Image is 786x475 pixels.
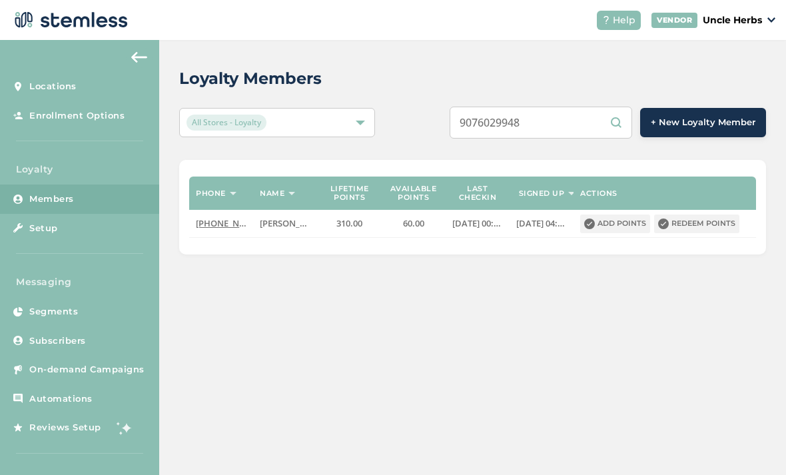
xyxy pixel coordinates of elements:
input: Search [450,107,632,139]
span: Segments [29,305,78,318]
span: Reviews Setup [29,421,101,434]
span: Setup [29,222,58,235]
img: glitter-stars-b7820f95.gif [111,414,138,441]
div: VENDOR [651,13,697,28]
span: Members [29,193,74,206]
span: Help [613,13,635,27]
span: Enrollment Options [29,109,125,123]
h2: Loyalty Members [179,67,322,91]
span: All Stores - Loyalty [187,115,266,131]
span: Locations [29,80,77,93]
span: On-demand Campaigns [29,363,145,376]
iframe: Chat Widget [719,411,786,475]
p: Uncle Herbs [703,13,762,27]
span: Automations [29,392,93,406]
img: icon-help-white-03924b79.svg [602,16,610,24]
img: icon-arrow-back-accent-c549486e.svg [131,52,147,63]
button: + New Loyalty Member [640,108,766,137]
img: logo-dark-0685b13c.svg [11,7,128,33]
span: + New Loyalty Member [651,116,755,129]
img: icon_down-arrow-small-66adaf34.svg [767,17,775,23]
span: Subscribers [29,334,86,348]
